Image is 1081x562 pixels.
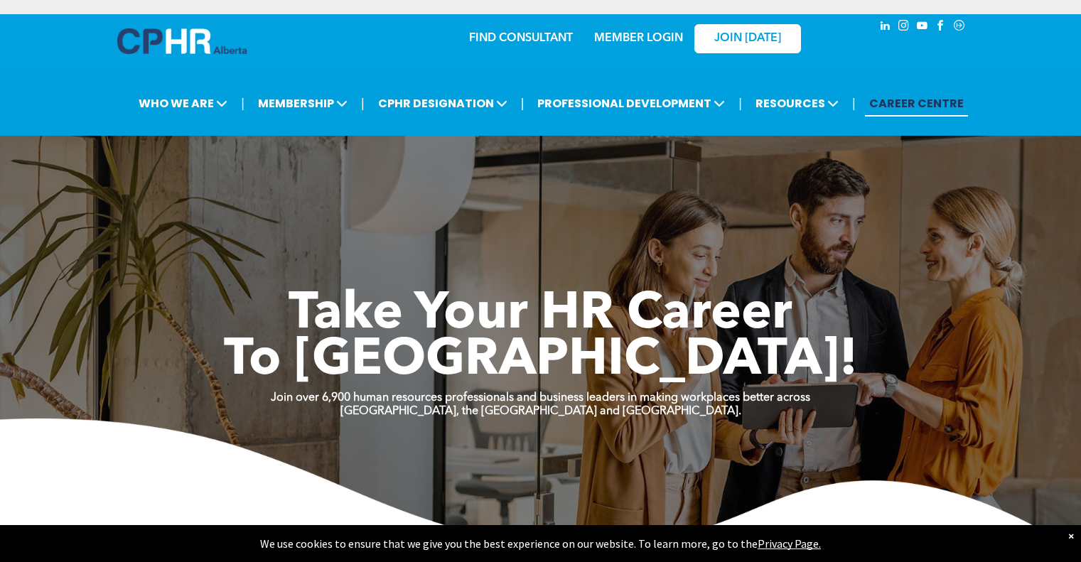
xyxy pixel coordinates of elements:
[915,18,930,37] a: youtube
[289,289,792,340] span: Take Your HR Career
[952,18,967,37] a: Social network
[117,28,247,54] img: A blue and white logo for cp alberta
[241,89,244,118] li: |
[714,32,781,45] span: JOIN [DATE]
[694,24,801,53] a: JOIN [DATE]
[271,392,810,404] strong: Join over 6,900 human resources professionals and business leaders in making workplaces better ac...
[852,89,856,118] li: |
[896,18,912,37] a: instagram
[751,90,843,117] span: RESOURCES
[594,33,683,44] a: MEMBER LOGIN
[134,90,232,117] span: WHO WE ARE
[374,90,512,117] span: CPHR DESIGNATION
[878,18,893,37] a: linkedin
[521,89,525,118] li: |
[361,89,365,118] li: |
[865,90,968,117] a: CAREER CENTRE
[340,406,741,417] strong: [GEOGRAPHIC_DATA], the [GEOGRAPHIC_DATA] and [GEOGRAPHIC_DATA].
[533,90,729,117] span: PROFESSIONAL DEVELOPMENT
[254,90,352,117] span: MEMBERSHIP
[224,335,858,387] span: To [GEOGRAPHIC_DATA]!
[933,18,949,37] a: facebook
[758,536,821,551] a: Privacy Page.
[469,33,573,44] a: FIND CONSULTANT
[738,89,742,118] li: |
[1068,529,1074,543] div: Dismiss notification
